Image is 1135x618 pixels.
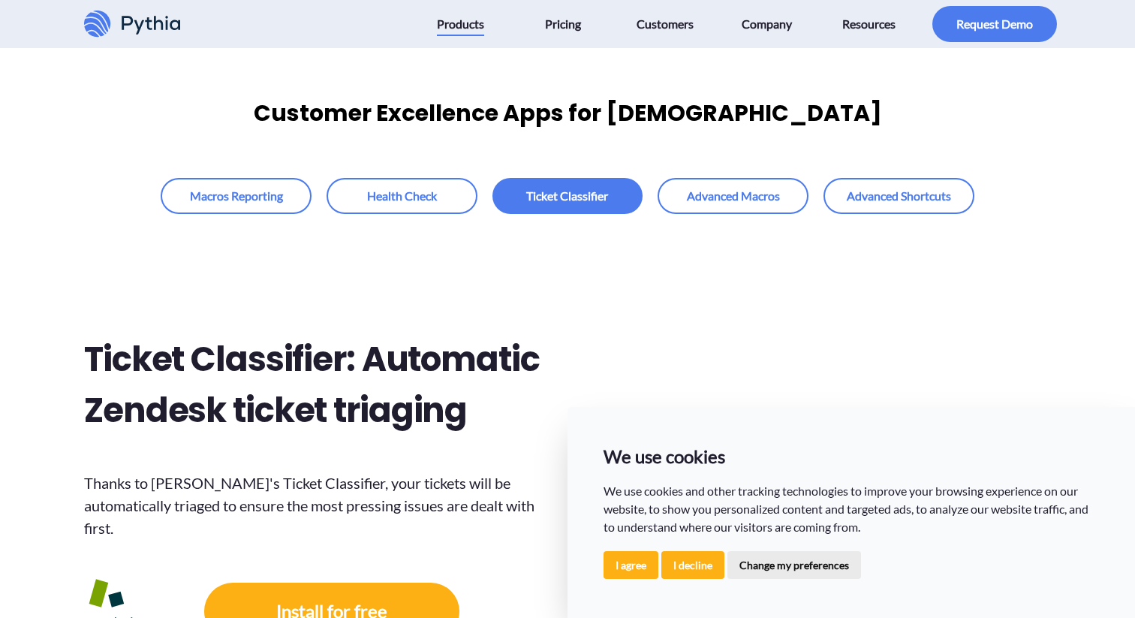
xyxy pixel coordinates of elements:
[604,443,1099,470] p: We use cookies
[637,12,694,36] span: Customers
[661,551,724,579] button: I decline
[842,12,896,36] span: Resources
[545,12,581,36] span: Pricing
[604,551,658,579] button: I agree
[84,472,554,539] h3: Thanks to [PERSON_NAME]'s Ticket Classifier, your tickets will be automatically triaged to ensure...
[84,334,554,436] h2: Ticket Classifier: Automatic Zendesk ticket triaging
[604,482,1099,536] p: We use cookies and other tracking technologies to improve your browsing experience on our website...
[727,551,861,579] button: Change my preferences
[437,12,484,36] span: Products
[742,12,792,36] span: Company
